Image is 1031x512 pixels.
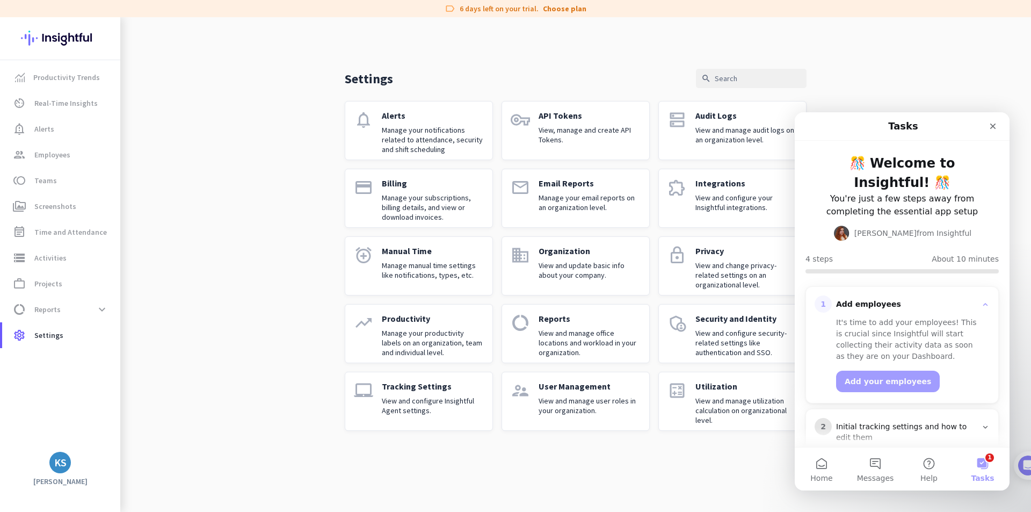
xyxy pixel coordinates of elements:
[667,178,687,197] i: extension
[382,328,484,357] p: Manage your productivity labels on an organization, team and individual level.
[92,300,112,319] button: expand_more
[382,261,484,280] p: Manage manual time settings like notifications, types, etc.
[34,97,98,110] span: Real-Time Insights
[354,246,373,265] i: alarm_add
[354,313,373,333] i: trending_up
[539,396,641,415] p: View and manage user roles in your organization.
[701,74,711,83] i: search
[658,236,807,295] a: lockPrivacyView and change privacy-related settings on an organizational level.
[34,122,54,135] span: Alerts
[382,313,484,324] p: Productivity
[13,251,26,264] i: storage
[667,110,687,129] i: dns
[34,200,76,213] span: Screenshots
[695,246,797,256] p: Privacy
[13,200,26,213] i: perm_media
[13,329,26,342] i: settings
[539,328,641,357] p: View and manage office locations and workload in your organization.
[502,372,650,431] a: supervisor_accountUser ManagementView and manage user roles in your organization.
[511,178,530,197] i: email
[354,110,373,129] i: notifications
[658,304,807,363] a: admin_panel_settingsSecurity and IdentityView and configure security-related settings like authen...
[667,381,687,400] i: calculate
[695,381,797,392] p: Utilization
[13,122,26,135] i: notification_important
[354,381,373,400] i: laptop_mac
[33,71,100,84] span: Productivity Trends
[345,169,493,228] a: paymentBillingManage your subscriptions, billing details, and view or download invoices.
[2,64,120,90] a: menu-itemProductivity Trends
[2,271,120,297] a: work_outlineProjects
[345,372,493,431] a: laptop_macTracking SettingsView and configure Insightful Agent settings.
[34,303,61,316] span: Reports
[511,110,530,129] i: vpn_key
[502,304,650,363] a: data_usageReportsView and manage office locations and workload in your organization.
[382,125,484,154] p: Manage your notifications related to attendance, security and shift scheduling
[34,148,70,161] span: Employees
[345,304,493,363] a: trending_upProductivityManage your productivity labels on an organization, team and individual le...
[382,110,484,121] p: Alerts
[695,125,797,145] p: View and manage audit logs on an organization level.
[34,277,62,290] span: Projects
[543,3,586,14] a: Choose plan
[2,90,120,116] a: av_timerReal-Time Insights
[2,245,120,271] a: storageActivities
[2,116,120,142] a: notification_importantAlerts
[34,329,63,342] span: Settings
[539,110,641,121] p: API Tokens
[695,178,797,189] p: Integrations
[2,193,120,219] a: perm_mediaScreenshots
[539,246,641,256] p: Organization
[13,97,26,110] i: av_timer
[667,246,687,265] i: lock
[382,246,484,256] p: Manual Time
[539,178,641,189] p: Email Reports
[658,101,807,160] a: dnsAudit LogsView and manage audit logs on an organization level.
[54,457,67,468] div: KS
[695,110,797,121] p: Audit Logs
[2,219,120,245] a: event_noteTime and Attendance
[658,372,807,431] a: calculateUtilizationView and manage utilization calculation on organizational level.
[695,396,797,425] p: View and manage utilization calculation on organizational level.
[445,3,455,14] i: label
[795,112,1010,491] iframe: Intercom live chat
[382,381,484,392] p: Tracking Settings
[345,70,393,87] p: Settings
[695,193,797,212] p: View and configure your Insightful integrations.
[539,193,641,212] p: Manage your email reports on an organization level.
[13,148,26,161] i: group
[382,193,484,222] p: Manage your subscriptions, billing details, and view or download invoices.
[511,246,530,265] i: domain
[34,251,67,264] span: Activities
[539,381,641,392] p: User Management
[696,69,807,88] input: Search
[502,101,650,160] a: vpn_keyAPI TokensView, manage and create API Tokens.
[345,101,493,160] a: notificationsAlertsManage your notifications related to attendance, security and shift scheduling
[13,174,26,187] i: toll
[354,178,373,197] i: payment
[511,381,530,400] i: supervisor_account
[13,303,26,316] i: data_usage
[539,261,641,280] p: View and update basic info about your company.
[15,73,25,82] img: menu-item
[345,236,493,295] a: alarm_addManual TimeManage manual time settings like notifications, types, etc.
[2,168,120,193] a: tollTeams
